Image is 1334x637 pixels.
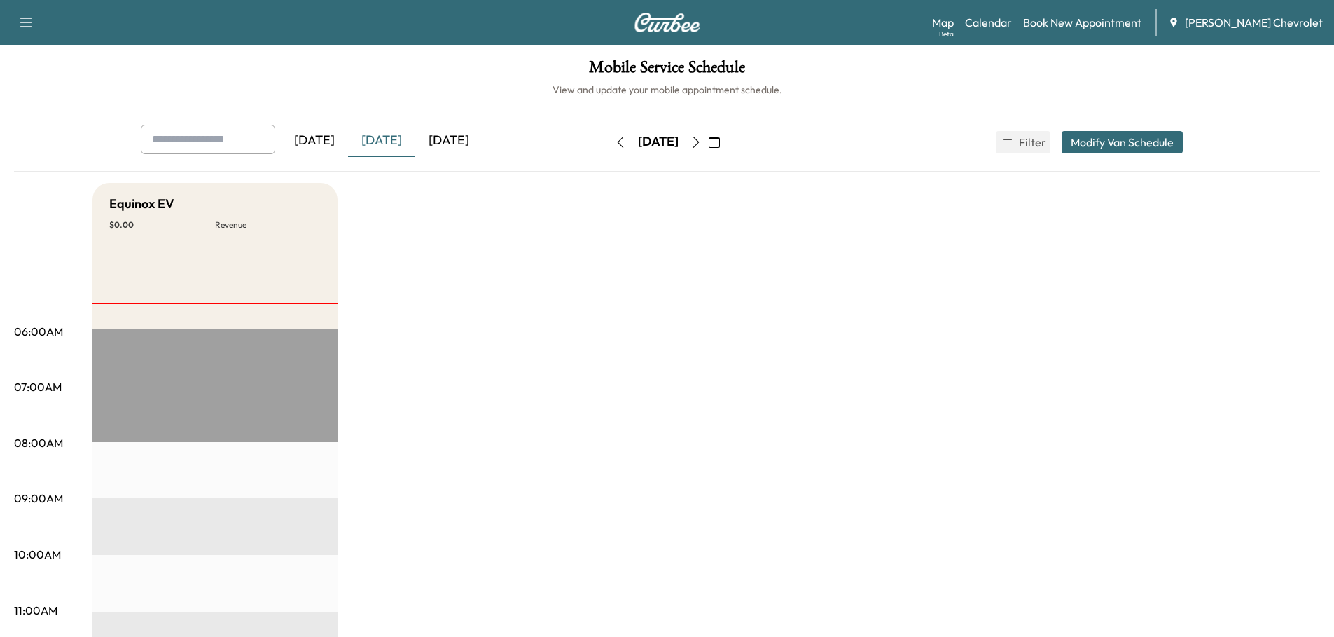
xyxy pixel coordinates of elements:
[348,125,415,157] div: [DATE]
[1062,131,1183,153] button: Modify Van Schedule
[965,14,1012,31] a: Calendar
[1185,14,1323,31] span: [PERSON_NAME] Chevrolet
[1019,134,1044,151] span: Filter
[932,14,954,31] a: MapBeta
[996,131,1050,153] button: Filter
[634,13,701,32] img: Curbee Logo
[14,434,63,451] p: 08:00AM
[14,59,1320,83] h1: Mobile Service Schedule
[638,133,679,151] div: [DATE]
[14,83,1320,97] h6: View and update your mobile appointment schedule.
[14,602,57,619] p: 11:00AM
[14,323,63,340] p: 06:00AM
[415,125,482,157] div: [DATE]
[215,219,321,231] p: Revenue
[14,490,63,507] p: 09:00AM
[14,378,62,395] p: 07:00AM
[281,125,348,157] div: [DATE]
[1023,14,1141,31] a: Book New Appointment
[109,219,215,231] p: $ 0.00
[109,194,174,214] h5: Equinox EV
[939,29,954,39] div: Beta
[14,546,61,563] p: 10:00AM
